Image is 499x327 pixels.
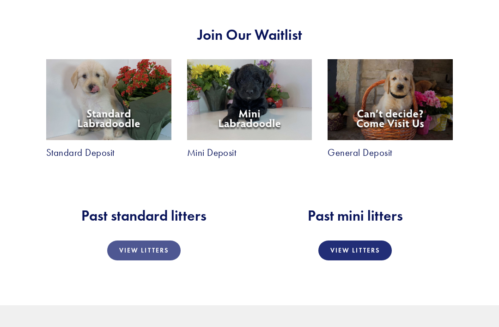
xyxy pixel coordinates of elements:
[328,59,453,140] img: General Deposit
[318,241,392,260] a: View Litters
[107,241,181,260] a: View Litters
[187,148,237,158] a: Mini Deposit
[46,207,242,224] h2: Past standard litters
[46,59,171,140] img: Standard Deposit
[187,59,312,140] img: Mini Deposit
[257,207,453,224] h2: Past mini litters
[46,148,115,158] a: Standard Deposit
[46,26,453,43] h2: Join Our Waitlist
[328,148,392,158] a: General Deposit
